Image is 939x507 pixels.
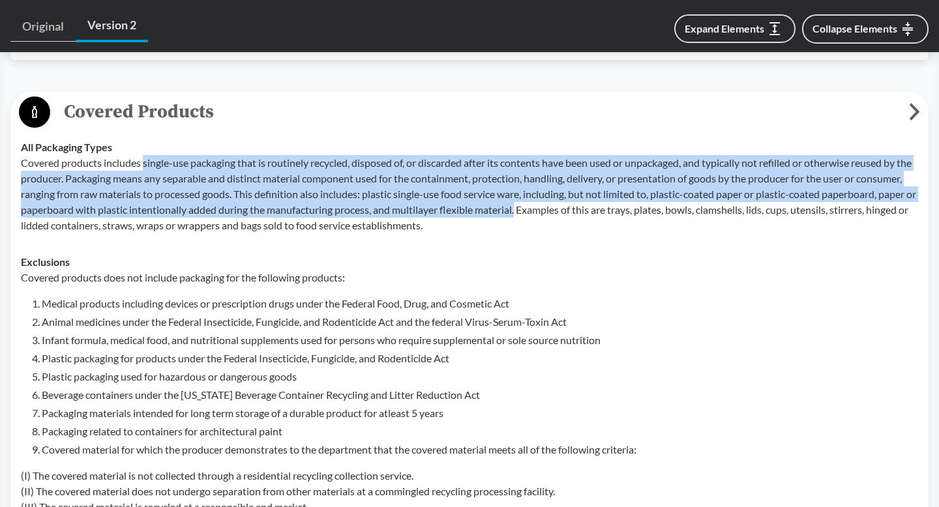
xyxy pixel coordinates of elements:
[42,405,918,421] li: Packaging materials intended for long term storage of a durable product for atleast 5 years
[21,270,918,285] p: Covered products does not include packaging for the following products:
[42,314,918,330] li: Animal medicines under the Federal Insecticide, Fungicide, and Rodenticide Act and the federal Vi...
[10,12,76,42] a: Original
[21,155,918,233] p: Covered products includes single-use packaging that is routinely recycled, disposed of, or discar...
[15,96,924,129] button: Covered Products
[42,296,918,311] li: Medical products including devices or prescription drugs under the Federal Food, Drug, and Cosmet...
[50,97,909,126] span: Covered Products
[42,369,918,384] li: Plastic packaging used for hazardous or dangerous goods
[42,442,918,457] li: Covered material for which the producer demonstrates to the department that the covered material ...
[802,14,929,44] button: Collapse Elements
[42,424,918,439] li: Packaging related to containers for architectural paint
[21,141,112,153] strong: All Packaging Types
[76,10,148,42] a: Version 2
[674,14,796,43] button: Expand Elements
[21,255,70,268] strong: Exclusions
[42,387,918,403] li: Beverage containers under the [US_STATE] Beverage Container Recycling and Litter Reduction Act
[42,332,918,348] li: Infant formula, medical food, and nutritional supplements used for persons who require supplement...
[42,351,918,366] li: Plastic packaging for products under the Federal Insecticide, Fungicide, and Rodenticide Act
